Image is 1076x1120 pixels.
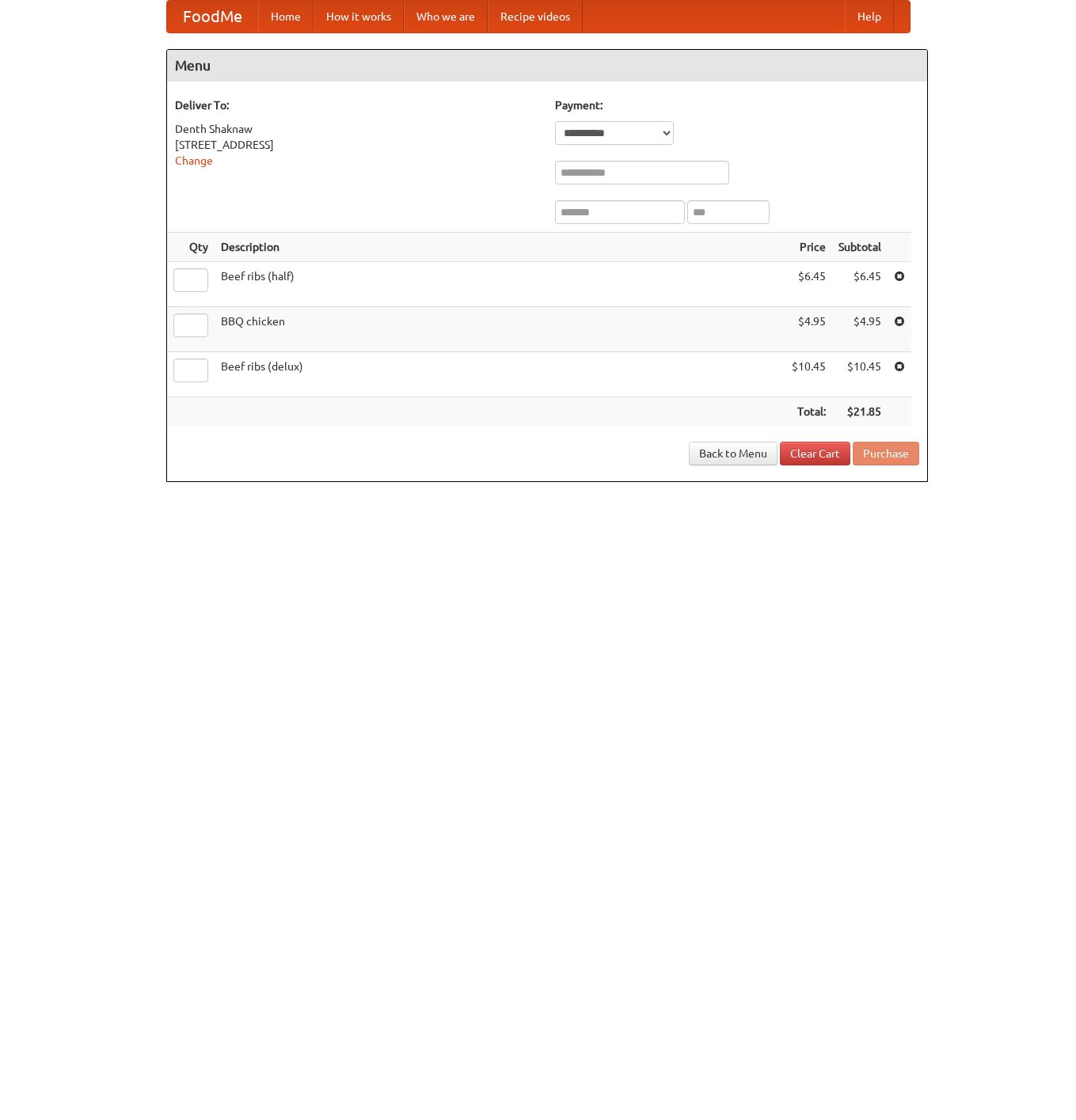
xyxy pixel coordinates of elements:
h5: Deliver To: [175,97,539,113]
a: How it works [314,1,404,32]
a: Change [175,154,213,167]
div: Denth Shaknaw [175,121,539,137]
th: $21.85 [832,397,888,427]
td: $6.45 [832,262,888,307]
th: Price [785,233,832,262]
td: Beef ribs (half) [215,262,785,307]
td: $10.45 [785,352,832,397]
td: $4.95 [785,307,832,352]
a: FoodMe [167,1,258,32]
th: Subtotal [832,233,888,262]
a: Recipe videos [488,1,583,32]
td: $6.45 [785,262,832,307]
th: Qty [167,233,215,262]
th: Total: [785,397,832,427]
td: $10.45 [832,352,888,397]
a: Help [845,1,894,32]
div: [STREET_ADDRESS] [175,137,539,153]
th: Description [215,233,785,262]
a: Clear Cart [780,442,850,465]
button: Purchase [853,442,919,465]
a: Back to Menu [689,442,778,465]
td: BBQ chicken [215,307,785,352]
h4: Menu [167,50,927,82]
td: Beef ribs (delux) [215,352,785,397]
a: Home [258,1,314,32]
h5: Payment: [555,97,919,113]
a: Who we are [404,1,488,32]
td: $4.95 [832,307,888,352]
